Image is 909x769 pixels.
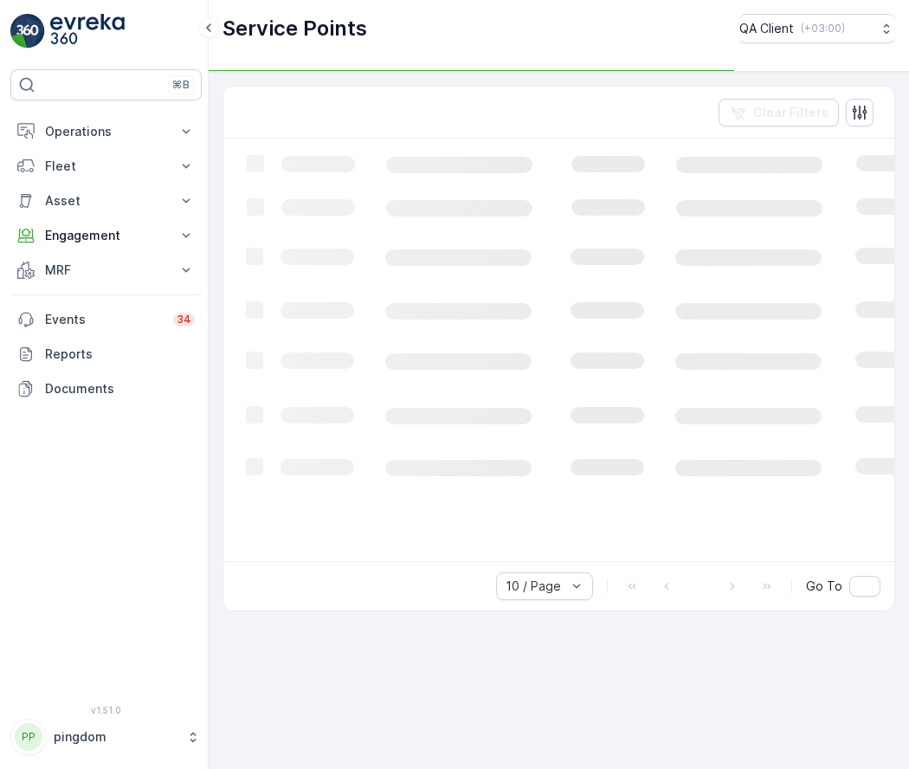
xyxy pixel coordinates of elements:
img: logo [10,14,45,48]
button: QA Client(+03:00) [739,14,895,43]
span: v 1.51.0 [10,705,202,715]
a: Events34 [10,302,202,337]
p: Asset [45,192,167,210]
p: ( +03:00 ) [801,22,845,36]
p: 34 [177,313,191,326]
p: Fleet [45,158,167,175]
a: Reports [10,337,202,372]
p: Events [45,311,163,328]
p: Documents [45,380,195,397]
button: Operations [10,114,202,149]
button: PPpingdom [10,719,202,755]
a: Documents [10,372,202,406]
p: pingdom [54,728,177,746]
div: PP [15,723,42,751]
p: Operations [45,123,167,140]
p: Reports [45,346,195,363]
p: Service Points [222,15,367,42]
button: Asset [10,184,202,218]
button: Clear Filters [719,99,839,126]
span: Go To [806,578,842,595]
p: QA Client [739,20,794,37]
img: logo_light-DOdMpM7g.png [50,14,125,48]
p: ⌘B [172,78,190,92]
button: Fleet [10,149,202,184]
button: Engagement [10,218,202,253]
p: Clear Filters [753,104,828,121]
p: MRF [45,262,167,279]
button: MRF [10,253,202,288]
p: Engagement [45,227,167,244]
